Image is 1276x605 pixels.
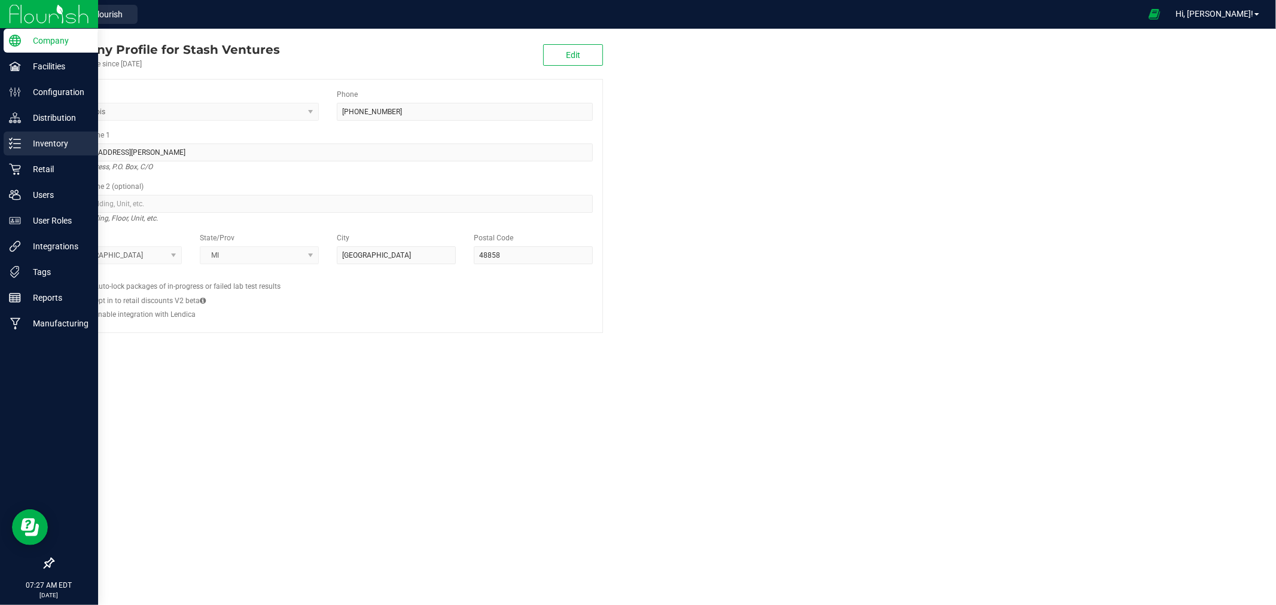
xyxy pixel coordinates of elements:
[9,240,21,252] inline-svg: Integrations
[94,295,206,306] label: Opt in to retail discounts V2 beta
[21,33,93,48] p: Company
[9,60,21,72] inline-svg: Facilities
[21,213,93,228] p: User Roles
[337,246,456,264] input: City
[9,266,21,278] inline-svg: Tags
[5,580,93,591] p: 07:27 AM EDT
[474,233,513,243] label: Postal Code
[21,239,93,253] p: Integrations
[21,59,93,74] p: Facilities
[63,160,153,174] i: Street address, P.O. Box, C/O
[21,136,93,151] p: Inventory
[21,265,93,279] p: Tags
[1175,9,1253,19] span: Hi, [PERSON_NAME]!
[9,292,21,304] inline-svg: Reports
[53,41,280,59] div: Stash Ventures
[337,89,358,100] label: Phone
[63,195,593,213] input: Suite, Building, Unit, etc.
[543,44,603,66] button: Edit
[21,291,93,305] p: Reports
[5,591,93,600] p: [DATE]
[21,188,93,202] p: Users
[53,59,280,69] div: Account active since [DATE]
[63,211,158,225] i: Suite, Building, Floor, Unit, etc.
[63,273,593,281] h2: Configs
[21,162,93,176] p: Retail
[9,137,21,149] inline-svg: Inventory
[21,85,93,99] p: Configuration
[94,309,196,320] label: Enable integration with Lendica
[63,181,144,192] label: Address Line 2 (optional)
[474,246,593,264] input: Postal Code
[21,111,93,125] p: Distribution
[337,103,593,121] input: (123) 456-7890
[1141,2,1168,26] span: Open Ecommerce Menu
[337,233,349,243] label: City
[9,317,21,329] inline-svg: Manufacturing
[12,509,48,545] iframe: Resource center
[9,215,21,227] inline-svg: User Roles
[9,35,21,47] inline-svg: Company
[9,189,21,201] inline-svg: Users
[9,86,21,98] inline-svg: Configuration
[566,50,580,60] span: Edit
[94,281,281,292] label: Auto-lock packages of in-progress or failed lab test results
[21,316,93,331] p: Manufacturing
[9,163,21,175] inline-svg: Retail
[200,233,235,243] label: State/Prov
[63,143,593,161] input: Address
[9,112,21,124] inline-svg: Distribution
